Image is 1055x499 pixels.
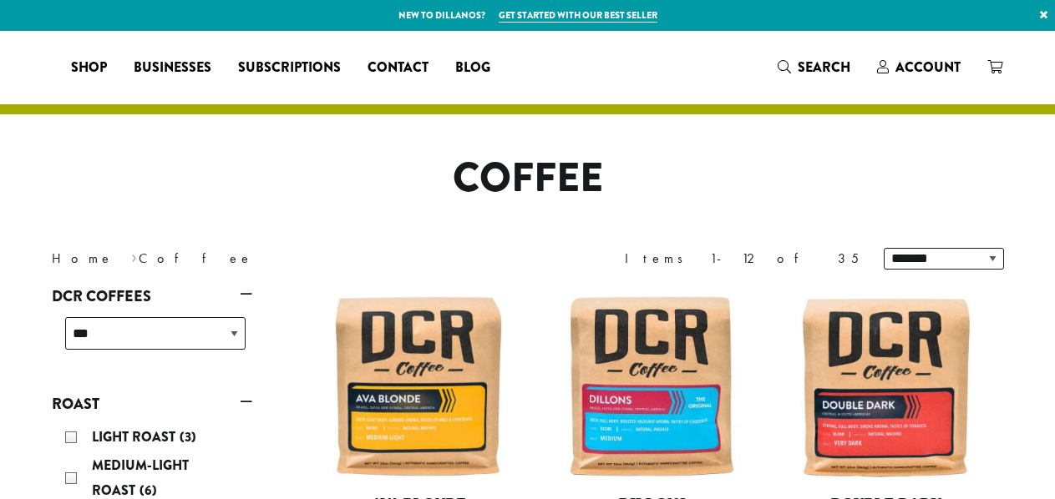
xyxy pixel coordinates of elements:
[322,290,515,482] img: Ava-Blonde-12oz-1-300x300.jpg
[556,290,748,482] img: Dillons-12oz-300x300.jpg
[52,390,252,418] a: Roast
[52,310,252,370] div: DCR Coffees
[455,58,490,78] span: Blog
[92,427,180,446] span: Light Roast
[52,249,503,269] nav: Breadcrumb
[52,282,252,310] a: DCR Coffees
[131,243,137,269] span: ›
[238,58,341,78] span: Subscriptions
[39,154,1017,203] h1: Coffee
[71,58,107,78] span: Shop
[895,58,961,77] span: Account
[368,58,429,78] span: Contact
[499,8,657,23] a: Get started with our best seller
[625,249,859,269] div: Items 1-12 of 35
[58,54,120,81] a: Shop
[798,58,850,77] span: Search
[764,53,864,81] a: Search
[180,427,196,446] span: (3)
[790,290,982,482] img: Double-Dark-12oz-300x300.jpg
[52,249,114,267] a: Home
[134,58,211,78] span: Businesses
